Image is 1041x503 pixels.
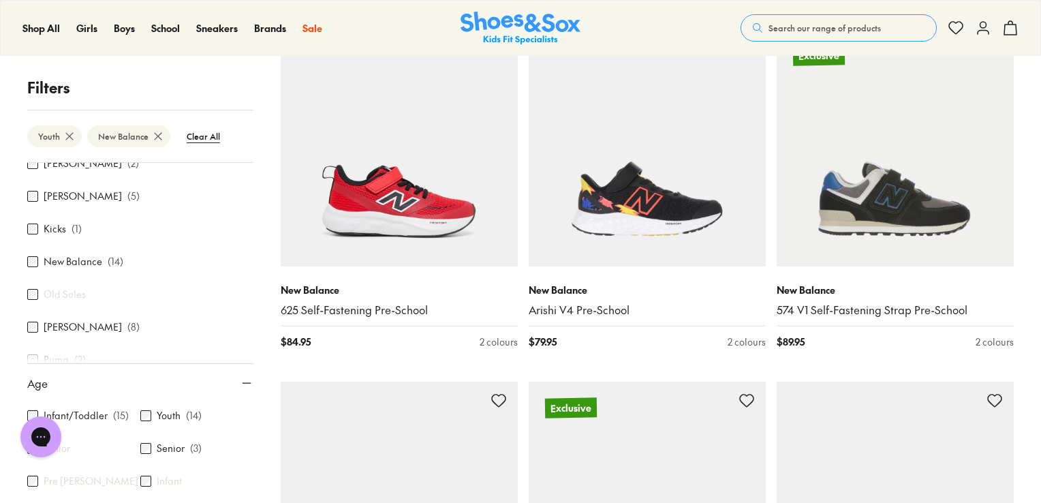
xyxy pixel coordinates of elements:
btn: Youth [27,125,82,147]
button: Search our range of products [741,14,937,42]
button: Age [27,364,253,402]
p: Filters [27,76,253,99]
a: Sale [302,21,322,35]
label: Pre [PERSON_NAME] [44,474,138,489]
div: 2 colours [728,335,766,349]
btn: Clear All [176,124,231,149]
a: Sneakers [196,21,238,35]
a: Arishi V4 Pre-School [529,303,766,318]
a: School [151,21,180,35]
btn: New Balance [87,125,170,147]
label: [PERSON_NAME] [44,320,122,335]
p: ( 15 ) [113,409,129,423]
p: New Balance [529,283,766,297]
label: Youth [157,409,181,423]
a: 625 Self-Fastening Pre-School [281,303,518,318]
label: Old Soles [44,288,86,302]
label: Kicks [44,222,66,237]
p: Exclusive [793,45,845,65]
img: SNS_Logo_Responsive.svg [461,12,580,45]
a: Shop All [22,21,60,35]
span: $ 84.95 [281,335,311,349]
a: Shoes & Sox [461,12,580,45]
span: Search our range of products [768,22,881,34]
label: New Balance [44,255,102,269]
label: [PERSON_NAME] [44,157,122,171]
a: Girls [76,21,97,35]
a: 574 V1 Self-Fastening Strap Pre-School [777,303,1014,318]
p: ( 1 ) [72,222,82,237]
label: Infant/Toddler [44,409,108,423]
p: New Balance [281,283,518,297]
p: ( 2 ) [127,157,139,171]
span: $ 89.95 [777,335,805,349]
label: Infant [157,474,182,489]
span: Age [27,375,48,391]
a: Boys [114,21,135,35]
iframe: Gorgias live chat messenger [14,412,68,462]
p: New Balance [777,283,1014,297]
a: Brands [254,21,286,35]
p: ( 14 ) [108,255,123,269]
div: 2 colours [976,335,1014,349]
div: 2 colours [480,335,518,349]
p: ( 14 ) [186,409,202,423]
p: ( 5 ) [127,189,140,204]
label: [PERSON_NAME] [44,189,122,204]
p: ( 3 ) [190,442,202,456]
a: Exclusive [777,29,1014,266]
p: Exclusive [545,397,597,418]
label: Senior [157,442,185,456]
p: ( 8 ) [127,320,140,335]
span: $ 79.95 [529,335,557,349]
